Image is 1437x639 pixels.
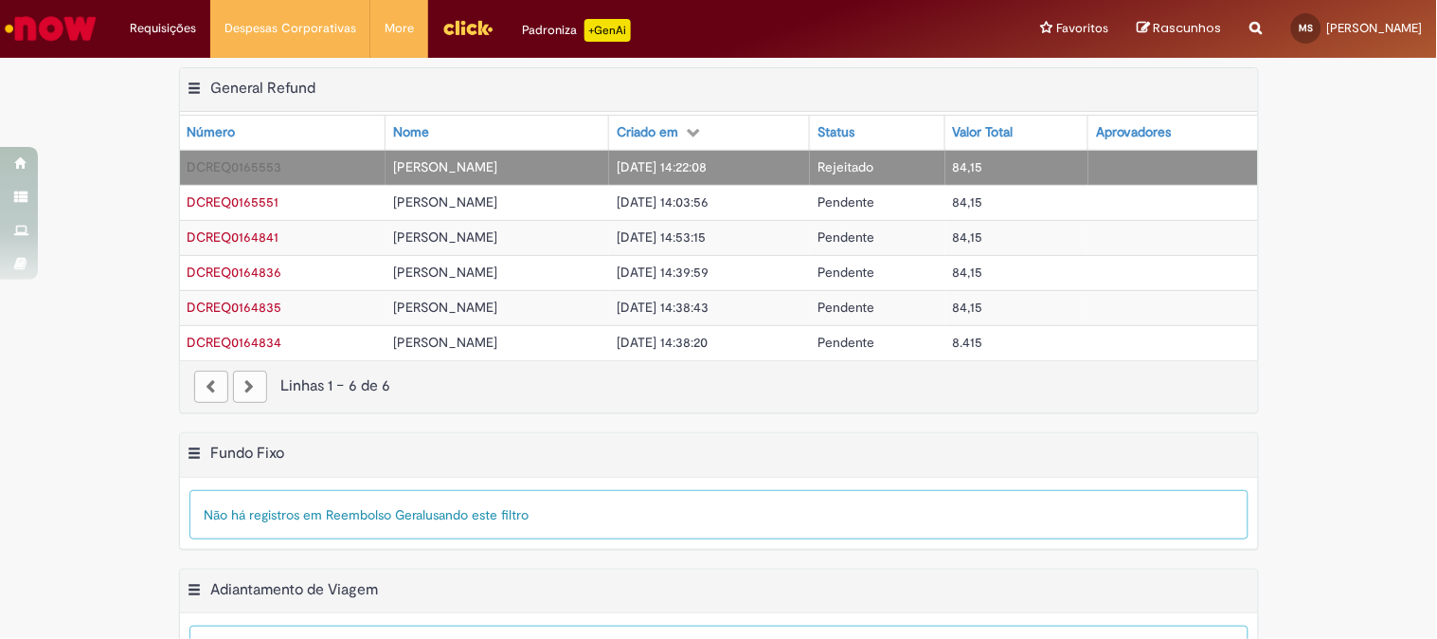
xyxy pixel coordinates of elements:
[817,158,873,175] span: Rejeitado
[393,264,497,281] span: [PERSON_NAME]
[188,334,282,351] a: Abrir Registro: DCREQ0164834
[617,123,678,142] div: Criado em
[188,264,282,281] span: DCREQ0164836
[953,193,983,210] span: 84,15
[393,193,497,210] span: [PERSON_NAME]
[584,19,631,42] p: +GenAi
[188,444,203,468] button: Fundo Fixo Menu de contexto
[188,158,282,175] span: DCREQ0165553
[1154,19,1222,37] span: Rascunhos
[188,123,236,142] div: Número
[188,193,279,210] a: Abrir Registro: DCREQ0165551
[393,299,497,316] span: [PERSON_NAME]
[188,299,282,316] span: DCREQ0164835
[211,444,285,463] h2: Fundo Fixo
[188,299,282,316] a: Abrir Registro: DCREQ0164835
[617,228,706,246] span: [DATE] 14:53:15
[194,375,1244,397] div: Linhas 1 − 6 de 6
[1327,20,1423,36] span: [PERSON_NAME]
[617,299,709,316] span: [DATE] 14:38:43
[617,158,707,175] span: [DATE] 14:22:08
[211,580,379,599] h2: Adiantamento de Viagem
[817,264,874,281] span: Pendente
[188,264,282,281] a: Abrir Registro: DCREQ0164836
[953,123,1014,142] div: Valor Total
[817,123,854,142] div: Status
[617,264,709,281] span: [DATE] 14:39:59
[180,360,1258,412] nav: paginação
[817,299,874,316] span: Pendente
[188,158,282,175] a: Abrir Registro: DCREQ0165553
[1096,123,1171,142] div: Aprovadores
[393,334,497,351] span: [PERSON_NAME]
[188,79,203,103] button: General Refund Menu de contexto
[953,299,983,316] span: 84,15
[522,19,631,42] div: Padroniza
[188,580,203,605] button: Adiantamento de Viagem Menu de contexto
[953,334,983,351] span: 8.415
[393,228,497,246] span: [PERSON_NAME]
[130,19,196,38] span: Requisições
[1138,20,1222,38] a: Rascunhos
[188,193,279,210] span: DCREQ0165551
[188,228,279,246] a: Abrir Registro: DCREQ0164841
[393,158,497,175] span: [PERSON_NAME]
[189,490,1248,539] div: Não há registros em Reembolso Geral
[953,228,983,246] span: 84,15
[1057,19,1109,38] span: Favoritos
[211,79,316,98] h2: General Refund
[393,123,429,142] div: Nome
[1300,22,1314,34] span: MS
[817,193,874,210] span: Pendente
[817,334,874,351] span: Pendente
[953,264,983,281] span: 84,15
[225,19,356,38] span: Despesas Corporativas
[188,228,279,246] span: DCREQ0164841
[188,334,282,351] span: DCREQ0164834
[953,158,983,175] span: 84,15
[617,193,709,210] span: [DATE] 14:03:56
[817,228,874,246] span: Pendente
[426,506,530,523] span: usando este filtro
[2,9,99,47] img: ServiceNow
[442,13,494,42] img: click_logo_yellow_360x200.png
[617,334,708,351] span: [DATE] 14:38:20
[385,19,414,38] span: More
